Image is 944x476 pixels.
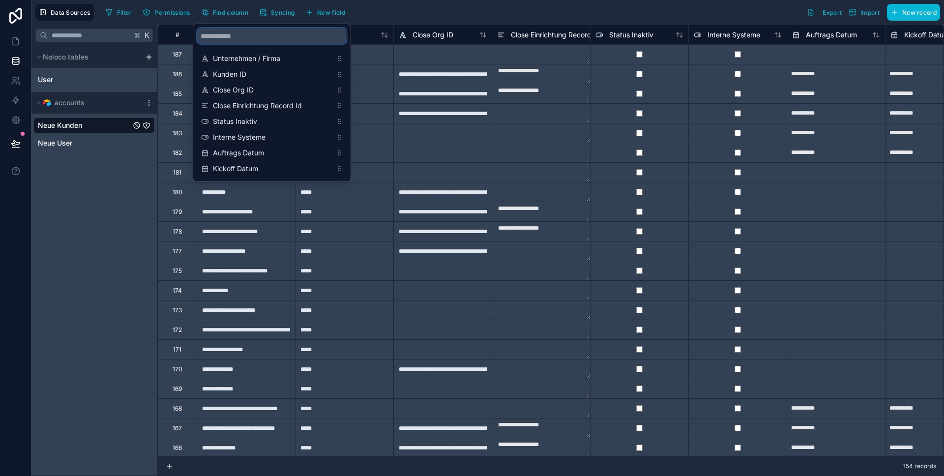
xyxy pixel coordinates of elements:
span: Data Sources [51,9,90,16]
button: Find column [198,5,252,20]
div: 179 [173,208,182,216]
div: 178 [173,228,182,236]
div: 169 [173,385,182,393]
div: 166 [173,444,182,452]
div: 177 [173,247,182,255]
div: 167 [173,424,182,432]
div: 185 [173,90,182,98]
button: Syncing [256,5,298,20]
div: 187 [173,51,182,59]
span: Export [823,9,842,16]
span: New field [317,9,345,16]
span: 154 records [903,462,936,470]
span: Filter [117,9,132,16]
div: 175 [173,267,182,275]
span: K [144,32,150,39]
span: Auftrags Datum [806,30,857,40]
span: Interne Systeme [708,30,760,40]
div: 174 [173,287,182,295]
button: Filter [102,5,136,20]
span: Syncing [271,9,295,16]
button: New record [887,4,940,21]
span: Interne Systeme [213,132,332,142]
span: Close Einrichtung Record Id [511,30,600,40]
span: Kickoff Datum [213,164,332,174]
span: Kunden ID [213,69,332,79]
div: 168 [173,405,182,413]
button: Permissions [139,5,193,20]
span: Import [860,9,880,16]
span: Unternehmen / Firma [213,54,332,63]
div: 173 [173,306,182,314]
span: Close Org ID [413,30,453,40]
span: Going-Live Datum [213,179,332,189]
span: New record [902,9,937,16]
span: Status Inaktiv [609,30,653,40]
div: # [165,31,189,38]
span: Find column [213,9,248,16]
div: scrollable content [193,24,351,181]
span: Permissions [154,9,190,16]
div: 182 [173,149,182,157]
a: New record [883,4,940,21]
a: Syncing [256,5,302,20]
button: New field [302,5,349,20]
div: 180 [173,188,182,196]
span: Close Einrichtung Record Id [213,101,332,111]
div: 183 [173,129,182,137]
div: 171 [173,346,181,354]
div: 186 [173,70,182,78]
div: 172 [173,326,182,334]
div: 181 [173,169,181,177]
button: Data Sources [35,4,94,21]
div: 170 [173,365,182,373]
span: Auftrags Datum [213,148,332,158]
button: Export [803,4,845,21]
span: Close Org ID [213,85,332,95]
span: Status Inaktiv [213,117,332,126]
div: 184 [173,110,182,118]
a: Permissions [139,5,197,20]
button: Import [845,4,883,21]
